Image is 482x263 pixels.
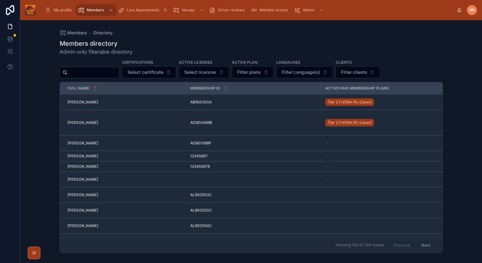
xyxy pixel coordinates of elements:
a: Tier 2 (+£10m PL Cover) [325,97,449,107]
span: AL900502C [190,192,212,197]
span: -- [325,192,329,197]
a: -- [325,223,449,228]
span: [PERSON_NAME] [68,100,98,105]
span: Members [67,30,87,36]
a: Admin [292,4,327,16]
span: Filter clients [341,69,367,75]
span: My profile [54,8,72,13]
h1: Members directory [60,39,132,48]
a: -- [325,154,449,159]
span: [PERSON_NAME] [68,154,98,159]
span: Filter plans [237,69,261,75]
a: -- [325,177,449,182]
span: [PERSON_NAME] [68,208,98,213]
span: AB900100A [190,100,212,105]
a: Members [76,4,116,16]
a: [PERSON_NAME] [68,177,183,182]
a: Live Assessments0 [116,4,171,16]
span: -- [325,208,329,213]
a: -- [325,208,449,213]
a: AL900502C [190,192,318,197]
span: Filter Language(s) [282,69,320,75]
span: Showing 100 of 238 results [335,243,384,248]
a: AD901068P [190,141,318,146]
a: Tier 2 (+£10m PL Cover) [325,118,449,128]
a: Members [60,30,87,36]
a: AL900554C [190,223,318,228]
span: -- [325,177,329,182]
label: Certifications [122,59,153,65]
span: 123455678 [190,164,210,169]
a: [PERSON_NAME] [68,120,183,125]
span: AL900520C [190,208,212,213]
span: Driver reviews [218,8,244,13]
span: -- [325,141,329,146]
a: [PERSON_NAME] [68,223,183,228]
span: AL900554C [190,223,212,228]
a: Directory [93,30,113,36]
a: My profile [43,4,76,16]
a: -- [325,164,449,169]
a: [PERSON_NAME] [68,100,183,105]
a: Tier 2 (+£10m PL Cover) [325,98,374,106]
span: Tier 2 (+£10m PL Cover) [328,120,372,125]
span: [PERSON_NAME] [68,120,98,125]
span: [PERSON_NAME] [68,177,98,182]
span: NR [469,8,475,13]
button: Select Button [336,66,380,78]
span: -- [190,177,194,182]
span: Admin-only filterable directory [60,48,132,56]
span: Member scores [260,8,288,13]
span: Members [87,8,104,13]
span: Select certificate [127,69,163,75]
span: AD901068P [190,141,211,146]
button: Select Button [179,66,229,78]
span: Select licences [184,69,216,75]
span: -- [325,223,329,228]
a: -- [325,192,449,197]
span: [PERSON_NAME] [68,164,98,169]
span: [PERSON_NAME] [68,223,98,228]
img: App logo [25,5,35,15]
button: Select Button [122,66,176,78]
a: Driver reviews [207,4,249,16]
a: -- [325,141,449,146]
a: Venues [171,4,207,16]
span: Admin [303,8,314,13]
span: AD900469B [190,120,212,125]
span: Venues [182,8,195,13]
span: Membership ID [190,86,220,91]
span: [PERSON_NAME] [68,141,98,146]
a: [PERSON_NAME] [68,154,183,159]
a: AB900100A [190,100,318,105]
span: Live Assessments [127,8,159,13]
span: Full name [68,86,89,91]
a: [PERSON_NAME] [68,192,183,197]
a: [PERSON_NAME] [68,164,183,169]
label: Clients [336,59,352,65]
span: -- [325,154,329,159]
a: [PERSON_NAME] [68,208,183,213]
a: Member scores [249,4,292,16]
a: AL900520C [190,208,318,213]
a: -- [190,177,318,182]
span: Tier 2 (+£10m PL Cover) [328,100,372,105]
span: Active paid membership plans [325,86,389,91]
a: 123455678 [190,164,318,169]
span: 12345667 [190,154,208,159]
span: [PERSON_NAME] [68,192,98,197]
a: Tier 2 (+£10m PL Cover) [325,119,374,126]
button: Select Button [276,66,333,78]
label: Active licenses [179,59,212,65]
div: 0 [162,6,169,14]
div: scrollable content [40,3,457,17]
a: AD900469B [190,120,318,125]
label: Active plan [232,59,257,65]
button: Select Button [232,66,274,78]
button: Next [417,240,435,250]
span: -- [325,164,329,169]
a: 12345667 [190,154,318,159]
a: [PERSON_NAME] [68,141,183,146]
label: Langauges [276,59,300,65]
